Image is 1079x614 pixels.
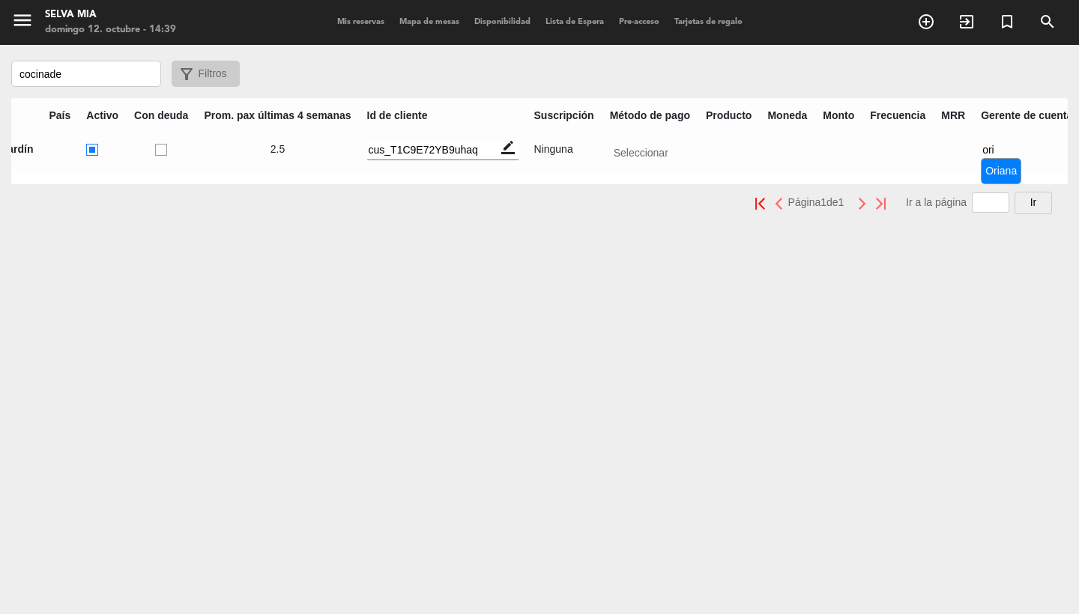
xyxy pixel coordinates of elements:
[392,18,467,26] span: Mapa de mesas
[917,13,935,31] i: add_circle_outline
[79,99,127,133] th: Activo
[611,18,667,26] span: Pre-acceso
[958,13,976,31] i: exit_to_app
[985,165,1017,177] span: Oriana
[820,196,826,208] span: 1
[11,9,34,37] button: menu
[359,99,526,133] th: Id de cliente
[501,141,515,154] span: border_color
[998,13,1016,31] i: turned_in_not
[760,99,815,133] th: Moneda
[41,99,79,133] th: País
[602,99,698,133] th: Método de pago
[774,198,784,210] img: prev.png
[1015,192,1052,214] button: Ir
[196,133,359,174] td: 2.5
[755,198,765,210] img: first.png
[815,99,862,133] th: Monto
[876,198,886,210] img: last.png
[196,99,359,133] th: Prom. pax últimas 4 semanas
[698,99,759,133] th: Producto
[45,22,176,37] div: domingo 12. octubre - 14:39
[467,18,538,26] span: Disponibilidad
[838,196,844,208] span: 1
[45,7,176,22] div: Selva Mia
[127,99,196,133] th: Con deuda
[934,99,973,133] th: MRR
[751,196,890,208] pagination-template: Página de
[199,65,227,82] span: Filtros
[667,18,750,26] span: Tarjetas de regalo
[906,192,1052,214] div: Ir a la página
[526,133,602,174] td: Ninguna
[330,18,392,26] span: Mis reservas
[538,18,611,26] span: Lista de Espera
[11,61,161,87] input: Buscar por nombre
[178,65,196,83] span: filter_alt
[1039,13,1057,31] i: search
[862,99,934,133] th: Frecuencia
[857,198,867,210] img: next.png
[11,9,34,31] i: menu
[526,99,602,133] th: Suscripción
